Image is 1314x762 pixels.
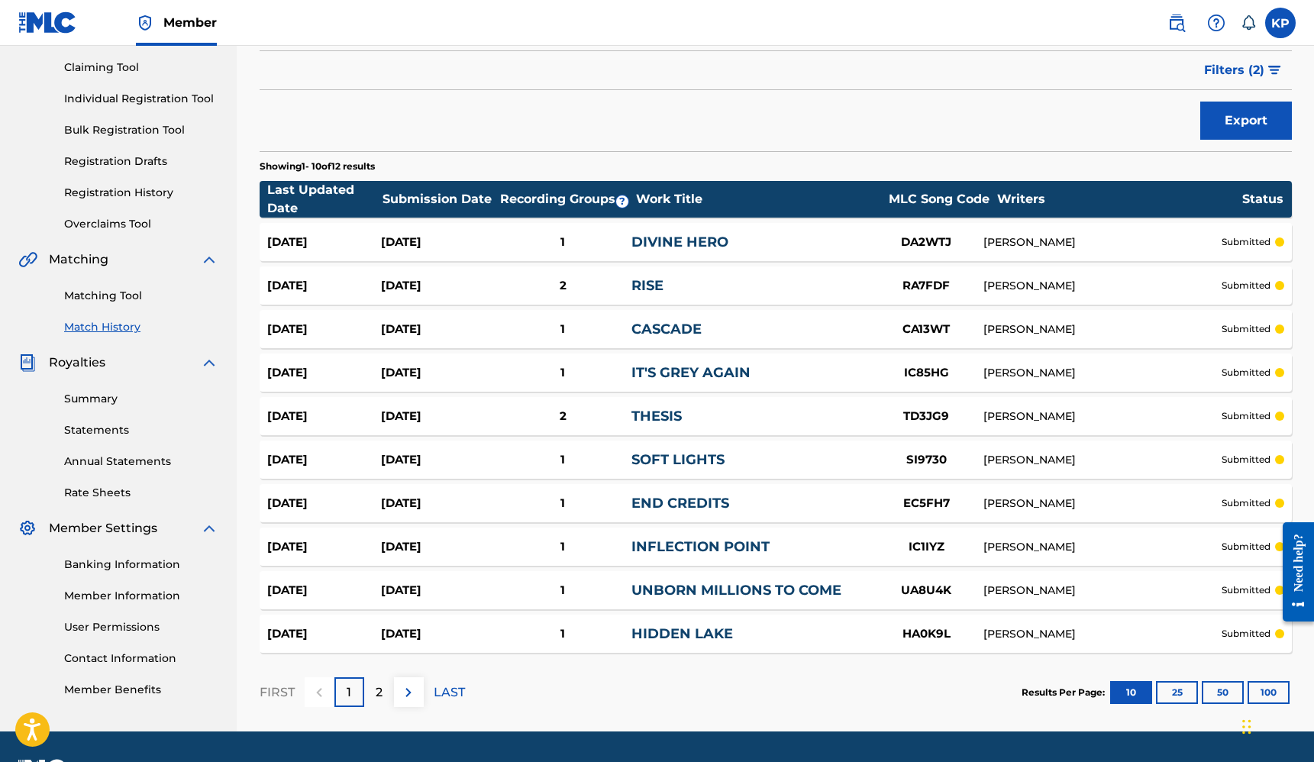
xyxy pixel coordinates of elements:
[64,485,218,501] a: Rate Sheets
[18,519,37,538] img: Member Settings
[267,625,381,643] div: [DATE]
[1265,8,1296,38] div: User Menu
[983,321,1221,337] div: [PERSON_NAME]
[64,60,218,76] a: Claiming Tool
[1241,15,1256,31] div: Notifications
[18,354,37,372] img: Royalties
[1238,689,1314,762] div: Chat Widget
[869,408,983,425] div: TD3JG9
[64,216,218,232] a: Overclaims Tool
[1222,627,1270,641] p: submitted
[495,538,631,556] div: 1
[267,451,381,469] div: [DATE]
[636,190,880,208] div: Work Title
[1248,681,1290,704] button: 100
[381,625,495,643] div: [DATE]
[64,319,218,335] a: Match History
[1222,583,1270,597] p: submitted
[1242,704,1251,750] div: Drag
[18,250,37,269] img: Matching
[1222,235,1270,249] p: submitted
[381,495,495,512] div: [DATE]
[1242,190,1283,208] div: Status
[64,682,218,698] a: Member Benefits
[49,250,108,269] span: Matching
[869,451,983,469] div: SI9730
[381,538,495,556] div: [DATE]
[631,495,729,512] a: END CREDITS
[163,14,217,31] span: Member
[631,277,663,294] a: RISE
[1222,322,1270,336] p: submitted
[983,365,1221,381] div: [PERSON_NAME]
[631,364,751,381] a: IT'S GREY AGAIN
[434,683,465,702] p: LAST
[64,122,218,138] a: Bulk Registration Tool
[631,582,841,599] a: UNBORN MILLIONS TO COME
[267,321,381,338] div: [DATE]
[983,539,1221,555] div: [PERSON_NAME]
[64,422,218,438] a: Statements
[616,195,628,208] span: ?
[495,408,631,425] div: 2
[49,519,157,538] span: Member Settings
[1022,686,1109,699] p: Results Per Page:
[498,190,635,208] div: Recording Groups
[1201,8,1232,38] div: Help
[1271,511,1314,634] iframe: Resource Center
[200,354,218,372] img: expand
[1222,453,1270,467] p: submitted
[267,364,381,382] div: [DATE]
[495,277,631,295] div: 2
[495,625,631,643] div: 1
[983,496,1221,512] div: [PERSON_NAME]
[1110,681,1152,704] button: 10
[631,538,770,555] a: INFLECTION POINT
[495,364,631,382] div: 1
[869,625,983,643] div: HA0K9L
[267,234,381,251] div: [DATE]
[200,519,218,538] img: expand
[869,321,983,338] div: CA13WT
[267,538,381,556] div: [DATE]
[267,277,381,295] div: [DATE]
[267,582,381,599] div: [DATE]
[18,11,77,34] img: MLC Logo
[381,582,495,599] div: [DATE]
[64,454,218,470] a: Annual Statements
[64,619,218,635] a: User Permissions
[869,277,983,295] div: RA7FDF
[260,683,295,702] p: FIRST
[1268,66,1281,75] img: filter
[631,234,728,250] a: DIVINE HERO
[49,354,105,372] span: Royalties
[64,91,218,107] a: Individual Registration Tool
[882,190,996,208] div: MLC Song Code
[631,408,682,425] a: THESIS
[495,234,631,251] div: 1
[983,278,1221,294] div: [PERSON_NAME]
[267,495,381,512] div: [DATE]
[983,626,1221,642] div: [PERSON_NAME]
[64,391,218,407] a: Summary
[631,451,725,468] a: SOFT LIGHTS
[495,451,631,469] div: 1
[495,582,631,599] div: 1
[64,185,218,201] a: Registration History
[1222,366,1270,379] p: submitted
[381,451,495,469] div: [DATE]
[983,408,1221,425] div: [PERSON_NAME]
[267,408,381,425] div: [DATE]
[1161,8,1192,38] a: Public Search
[64,557,218,573] a: Banking Information
[869,234,983,251] div: DA2WTJ
[347,683,351,702] p: 1
[1222,496,1270,510] p: submitted
[381,321,495,338] div: [DATE]
[869,538,983,556] div: IC1IYZ
[1195,51,1292,89] button: Filters (2)
[1156,681,1198,704] button: 25
[1222,279,1270,292] p: submitted
[64,651,218,667] a: Contact Information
